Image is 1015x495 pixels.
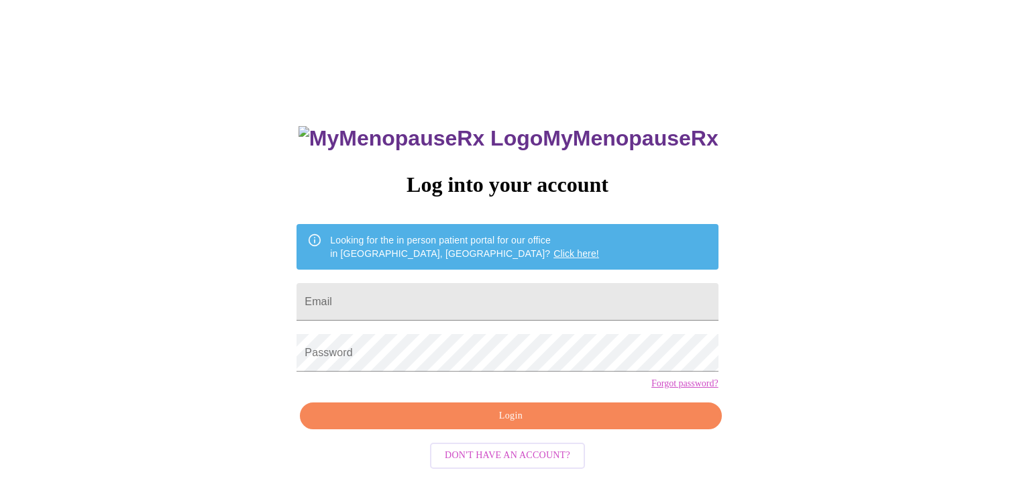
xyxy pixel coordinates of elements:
[297,172,718,197] h3: Log into your account
[553,248,599,259] a: Click here!
[651,378,718,389] a: Forgot password?
[299,126,718,151] h3: MyMenopauseRx
[300,402,721,430] button: Login
[315,408,706,425] span: Login
[330,228,599,266] div: Looking for the in person patient portal for our office in [GEOGRAPHIC_DATA], [GEOGRAPHIC_DATA]?
[427,449,588,460] a: Don't have an account?
[299,126,543,151] img: MyMenopauseRx Logo
[445,447,570,464] span: Don't have an account?
[430,443,585,469] button: Don't have an account?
